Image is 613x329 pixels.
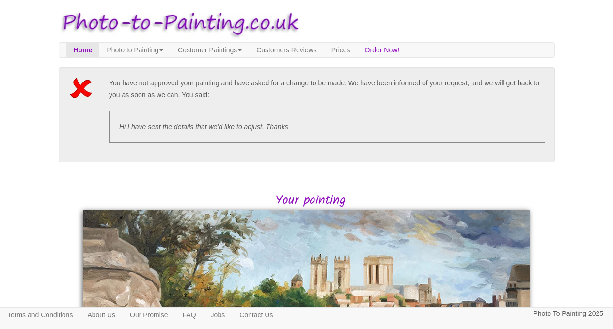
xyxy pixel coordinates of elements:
[66,43,100,57] a: Home
[533,308,603,320] p: Photo To Painting 2025
[80,308,123,322] a: About Us
[232,308,280,322] a: Contact Us
[54,5,302,42] img: Photo to Painting
[123,308,175,322] a: Our Promise
[204,308,233,322] a: Jobs
[249,43,324,57] a: Customers Reviews
[109,77,545,101] p: You have not approved your painting and have asked for a change to be made. We have been informed...
[175,308,204,322] a: FAQ
[119,123,288,131] i: Hi I have sent the details that we’d like to adjust. Thanks
[68,77,96,99] img: Not Approved
[324,43,358,57] a: Prices
[66,194,555,208] h2: Your painting
[358,43,407,57] a: Order Now!
[171,43,249,57] a: Customer Paintings
[99,43,171,57] a: Photo to Painting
